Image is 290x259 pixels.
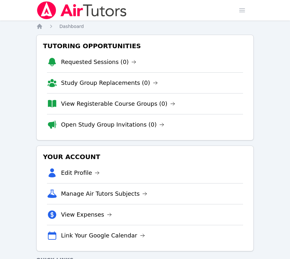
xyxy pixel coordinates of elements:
[61,231,145,240] a: Link Your Google Calendar
[36,23,254,30] nav: Breadcrumb
[61,120,165,129] a: Open Study Group Invitations (0)
[61,210,112,219] a: View Expenses
[36,1,127,19] img: Air Tutors
[59,23,84,30] a: Dashboard
[42,40,249,52] h3: Tutoring Opportunities
[42,151,249,163] h3: Your Account
[61,78,158,87] a: Study Group Replacements (0)
[61,189,148,198] a: Manage Air Tutors Subjects
[61,58,137,67] a: Requested Sessions (0)
[59,24,84,29] span: Dashboard
[61,168,100,177] a: Edit Profile
[61,99,175,108] a: View Registerable Course Groups (0)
